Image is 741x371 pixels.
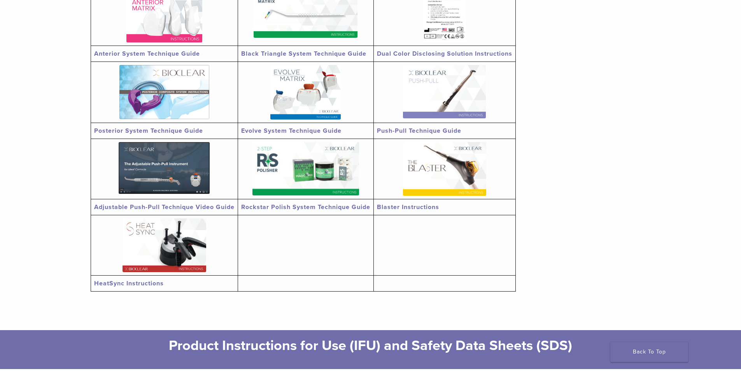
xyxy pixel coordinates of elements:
[241,50,366,58] a: Black Triangle System Technique Guide
[94,280,164,287] a: HeatSync Instructions
[130,336,612,355] h2: Product Instructions for Use (IFU) and Safety Data Sheets (SDS)
[94,127,203,135] a: Posterior System Technique Guide
[241,203,370,211] a: Rockstar Polish System Technique Guide
[377,50,512,58] a: Dual Color Disclosing Solution Instructions
[377,203,439,211] a: Blaster Instructions
[94,203,235,211] a: Adjustable Push-Pull Technique Video Guide
[377,127,461,135] a: Push-Pull Technique Guide
[94,50,200,58] a: Anterior System Technique Guide
[241,127,342,135] a: Evolve System Technique Guide
[610,342,688,362] a: Back To Top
